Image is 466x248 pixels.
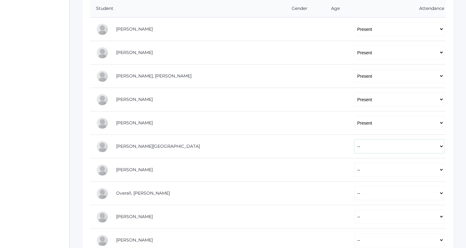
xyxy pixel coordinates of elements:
a: Overall, [PERSON_NAME] [116,190,170,196]
a: [PERSON_NAME] [116,167,153,172]
div: Marissa Myers [96,164,108,176]
a: [PERSON_NAME] [116,120,153,126]
div: Rachel Hayton [96,117,108,129]
a: [PERSON_NAME] [116,97,153,102]
a: [PERSON_NAME][GEOGRAPHIC_DATA] [116,143,200,149]
div: Pierce Brozek [96,23,108,35]
a: [PERSON_NAME] [116,26,153,32]
a: [PERSON_NAME] [116,214,153,219]
a: [PERSON_NAME] [116,50,153,55]
div: Emme Renz [96,234,108,246]
div: LaRae Erner [96,93,108,106]
div: Eva Carr [96,47,108,59]
a: [PERSON_NAME], [PERSON_NAME] [116,73,192,79]
a: [PERSON_NAME] [116,237,153,243]
div: Olivia Puha [96,211,108,223]
div: Austin Hill [96,140,108,153]
div: Chris Overall [96,187,108,200]
div: Presley Davenport [96,70,108,82]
